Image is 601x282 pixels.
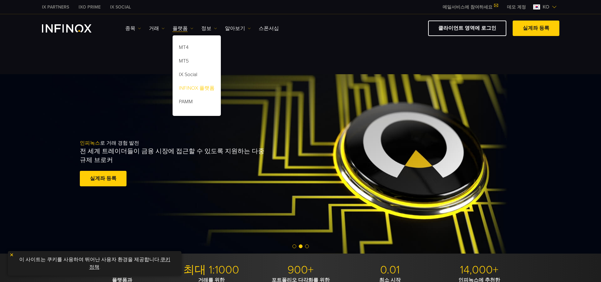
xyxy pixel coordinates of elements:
p: 전 세계 트레이더들이 금융 시장에 접근할 수 있도록 지원하는 다중 규제 브로커 [80,147,267,165]
a: MT5 [173,55,221,69]
span: Go to slide 3 [305,244,309,248]
p: 14,000+ [437,263,521,277]
a: INFINOX MENU [502,4,531,10]
a: IX Social [173,69,221,82]
p: 900+ [258,263,343,277]
a: INFINOX [74,4,105,10]
span: Go to slide 1 [292,244,296,248]
p: 최대 1:1000 [169,263,254,277]
a: 거래 [149,25,165,32]
a: MT4 [173,42,221,55]
div: 로 거래 경험 발전 [80,130,314,198]
a: INFINOX Logo [42,24,106,33]
a: PAMM [173,96,221,110]
a: 메일서비스에 참여하세요 [438,4,502,10]
a: 알아보기 [225,25,251,32]
a: INFINOX 플랫폼 [173,82,221,96]
span: 인피녹스 [80,140,100,146]
a: INFINOX [105,4,136,10]
a: 정보 [201,25,217,32]
a: 플랫폼 [173,25,193,32]
a: INFINOX [37,4,74,10]
a: 실계좌 등록 [80,171,127,186]
a: 실계좌 등록 [513,21,559,36]
img: yellow close icon [9,253,14,257]
span: ko [540,3,552,11]
p: 이 사이트는 쿠키를 사용하여 뛰어난 사용자 환경을 제공합니다. . [11,254,178,273]
span: Go to slide 2 [299,244,303,248]
a: 클라이언트 영역에 로그인 [428,21,506,36]
p: 0.01 [348,263,432,277]
a: 스폰서십 [259,25,279,32]
a: 종목 [125,25,141,32]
